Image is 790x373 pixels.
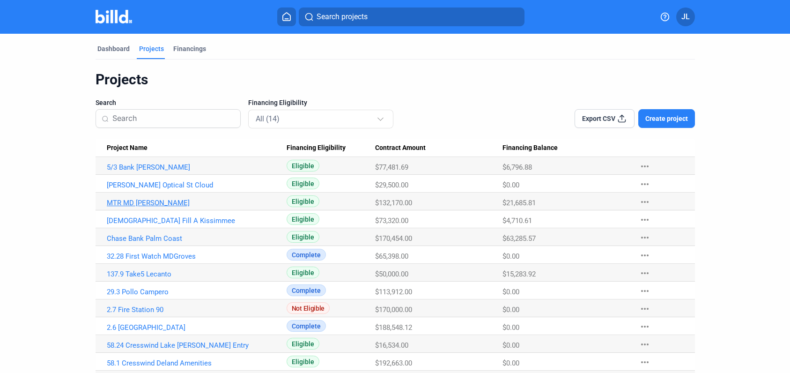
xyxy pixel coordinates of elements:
button: JL [676,7,695,26]
span: $16,534.00 [375,341,408,350]
a: Chase Bank Palm Coast [107,234,287,243]
span: Search projects [317,11,368,22]
span: Eligible [287,160,319,172]
span: JL [681,11,690,22]
span: Complete [287,320,326,332]
span: $4,710.61 [502,216,532,225]
a: 29.3 Pollo Campero [107,288,287,296]
span: $63,285.57 [502,234,536,243]
span: Financing Eligibility [287,144,346,152]
mat-icon: more_horiz [639,303,650,314]
span: $188,548.12 [375,323,412,332]
a: 58.24 Cresswind Lake [PERSON_NAME] Entry [107,341,287,350]
span: $77,481.69 [375,163,408,172]
a: MTR MD [PERSON_NAME] [107,199,287,207]
span: $170,454.00 [375,234,412,243]
span: $0.00 [502,288,519,296]
a: [PERSON_NAME] Optical St Cloud [107,181,287,189]
div: Projects [139,44,164,53]
div: Project Name [107,144,287,152]
span: Eligible [287,338,319,350]
span: Eligible [287,231,319,243]
span: $15,283.92 [502,270,536,278]
span: Eligible [287,178,319,189]
a: 58.1 Cresswind Deland Amenities [107,359,287,367]
span: $132,170.00 [375,199,412,207]
span: $192,663.00 [375,359,412,367]
a: 137.9 Take5 Lecanto [107,270,287,278]
div: Financing Eligibility [287,144,376,152]
div: Financings [173,44,206,53]
mat-icon: more_horiz [639,196,650,208]
button: Export CSV [575,109,635,128]
span: Complete [287,249,326,261]
span: $0.00 [502,181,519,189]
mat-icon: more_horiz [639,214,650,225]
span: Create project [645,114,688,123]
span: Complete [287,284,326,296]
a: [DEMOGRAPHIC_DATA] Fill A Kissimmee [107,216,287,225]
mat-icon: more_horiz [639,268,650,279]
span: Financing Balance [502,144,558,152]
span: $0.00 [502,252,519,261]
a: 2.7 Fire Station 90 [107,306,287,314]
span: Contract Amount [375,144,426,152]
div: Contract Amount [375,144,502,152]
div: Projects [96,71,695,89]
mat-icon: more_horiz [639,285,650,297]
span: $0.00 [502,341,519,350]
span: Eligible [287,356,319,367]
span: Eligible [287,267,319,278]
span: Eligible [287,195,319,207]
button: Search projects [299,7,524,26]
span: Not Eligible [287,302,330,314]
button: Create project [638,109,695,128]
span: Search [96,98,116,107]
span: $113,912.00 [375,288,412,296]
mat-icon: more_horiz [639,232,650,243]
span: $0.00 [502,323,519,332]
img: Billd Company Logo [96,10,133,23]
mat-icon: more_horiz [639,179,650,190]
span: Export CSV [582,114,615,123]
input: Search [112,109,235,128]
div: Financing Balance [502,144,630,152]
mat-icon: more_horiz [639,357,650,368]
a: 2.6 [GEOGRAPHIC_DATA] [107,323,287,332]
span: $65,398.00 [375,252,408,261]
mat-icon: more_horiz [639,161,650,172]
span: Eligible [287,213,319,225]
a: 5/3 Bank [PERSON_NAME] [107,163,287,172]
span: Project Name [107,144,148,152]
mat-icon: more_horiz [639,321,650,332]
span: $73,320.00 [375,216,408,225]
mat-select-trigger: All (14) [256,114,280,123]
span: $29,500.00 [375,181,408,189]
span: $21,685.81 [502,199,536,207]
span: $6,796.88 [502,163,532,172]
div: Dashboard [97,44,130,53]
mat-icon: more_horiz [639,339,650,350]
a: 32.28 First Watch MDGroves [107,252,287,261]
mat-icon: more_horiz [639,250,650,261]
span: Financing Eligibility [248,98,307,107]
span: $0.00 [502,359,519,367]
span: $0.00 [502,306,519,314]
span: $170,000.00 [375,306,412,314]
span: $50,000.00 [375,270,408,278]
